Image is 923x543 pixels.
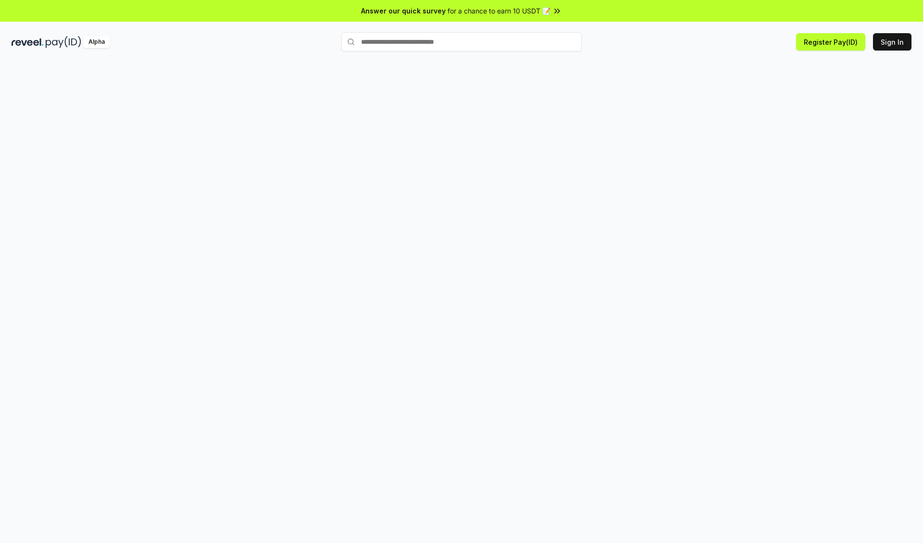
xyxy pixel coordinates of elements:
button: Sign In [873,33,911,51]
div: Alpha [83,36,110,48]
button: Register Pay(ID) [796,33,865,51]
span: for a chance to earn 10 USDT 📝 [448,6,550,16]
span: Answer our quick survey [361,6,446,16]
img: pay_id [46,36,81,48]
img: reveel_dark [12,36,44,48]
